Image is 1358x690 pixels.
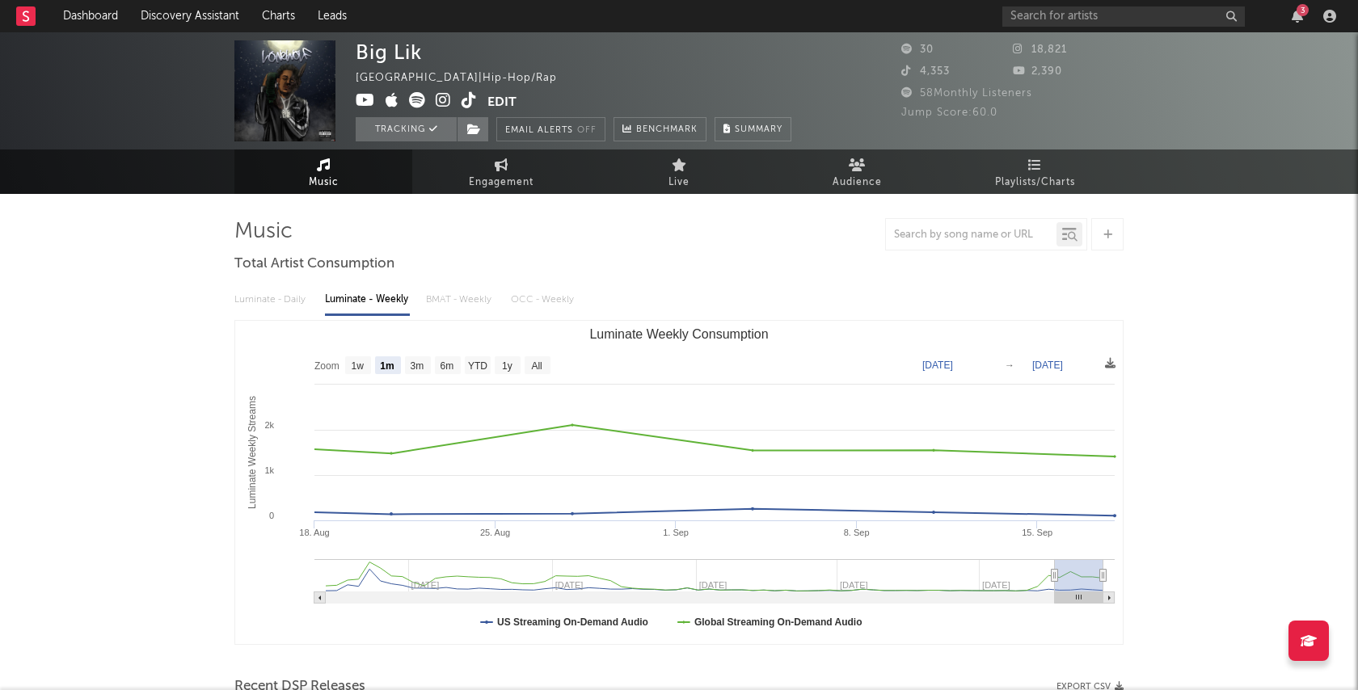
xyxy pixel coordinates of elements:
[380,360,394,372] text: 1m
[247,396,258,509] text: Luminate Weekly Streams
[234,149,412,194] a: Music
[1022,528,1052,537] text: 15. Sep
[1032,360,1063,371] text: [DATE]
[735,125,782,134] span: Summary
[356,117,457,141] button: Tracking
[531,360,542,372] text: All
[264,465,274,475] text: 1k
[352,360,365,372] text: 1w
[1292,10,1303,23] button: 3
[590,149,768,194] a: Live
[235,321,1123,644] svg: Luminate Weekly Consumption
[922,360,953,371] text: [DATE]
[468,360,487,372] text: YTD
[325,286,410,313] div: Luminate - Weekly
[412,149,590,194] a: Engagement
[264,420,274,430] text: 2k
[356,69,576,88] div: [GEOGRAPHIC_DATA] | Hip-Hop/Rap
[694,616,862,628] text: Global Streaming On-Demand Audio
[768,149,946,194] a: Audience
[299,528,329,537] text: 18. Aug
[309,173,339,192] span: Music
[1013,44,1067,55] span: 18,821
[663,528,689,537] text: 1. Sep
[1005,360,1014,371] text: →
[614,117,706,141] a: Benchmark
[844,528,870,537] text: 8. Sep
[314,360,339,372] text: Zoom
[1013,66,1062,77] span: 2,390
[497,616,648,628] text: US Streaming On-Demand Audio
[589,327,768,341] text: Luminate Weekly Consumption
[636,120,698,140] span: Benchmark
[901,88,1032,99] span: 58 Monthly Listeners
[502,360,512,372] text: 1y
[715,117,791,141] button: Summary
[1002,6,1245,27] input: Search for artists
[234,255,394,274] span: Total Artist Consumption
[577,126,597,135] em: Off
[411,360,424,372] text: 3m
[833,173,882,192] span: Audience
[496,117,605,141] button: Email AlertsOff
[487,92,517,112] button: Edit
[480,528,510,537] text: 25. Aug
[946,149,1124,194] a: Playlists/Charts
[269,511,274,520] text: 0
[469,173,533,192] span: Engagement
[441,360,454,372] text: 6m
[668,173,690,192] span: Live
[901,107,997,118] span: Jump Score: 60.0
[901,66,950,77] span: 4,353
[886,229,1056,242] input: Search by song name or URL
[901,44,934,55] span: 30
[995,173,1075,192] span: Playlists/Charts
[356,40,422,64] div: Big Lik
[1297,4,1309,16] div: 3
